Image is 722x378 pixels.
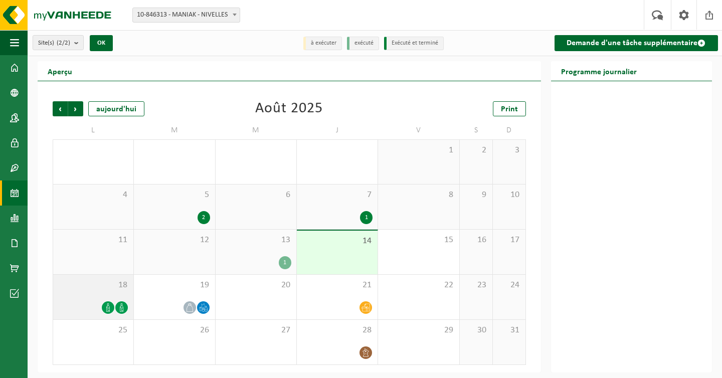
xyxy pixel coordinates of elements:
td: V [378,121,459,139]
span: Suivant [68,101,83,116]
count: (2/2) [57,40,70,46]
span: 12 [139,235,210,246]
span: 7 [302,190,373,201]
td: M [216,121,297,139]
li: Exécuté et terminé [384,37,444,50]
span: 19 [139,280,210,291]
button: Site(s)(2/2) [33,35,84,50]
span: 1 [383,145,454,156]
span: 31 [498,325,520,336]
span: 21 [302,280,373,291]
h2: Aperçu [38,61,82,81]
span: 22 [383,280,454,291]
div: aujourd'hui [88,101,144,116]
span: 15 [383,235,454,246]
li: exécuté [347,37,379,50]
span: 10-846313 - MANIAK - NIVELLES [133,8,240,22]
span: Site(s) [38,36,70,51]
span: 6 [221,190,291,201]
span: 17 [498,235,520,246]
span: 13 [221,235,291,246]
span: 20 [221,280,291,291]
td: M [134,121,215,139]
span: 14 [302,236,373,247]
td: D [493,121,526,139]
span: 4 [58,190,128,201]
span: 3 [498,145,520,156]
span: 27 [221,325,291,336]
span: 23 [465,280,487,291]
td: J [297,121,378,139]
span: 30 [465,325,487,336]
span: 9 [465,190,487,201]
span: 29 [383,325,454,336]
span: 28 [302,325,373,336]
span: 2 [465,145,487,156]
span: 18 [58,280,128,291]
span: 10 [498,190,520,201]
span: 26 [139,325,210,336]
div: 1 [279,256,291,269]
span: Print [501,105,518,113]
button: OK [90,35,113,51]
span: 24 [498,280,520,291]
a: Print [493,101,526,116]
span: 11 [58,235,128,246]
td: L [53,121,134,139]
h2: Programme journalier [551,61,647,81]
span: 5 [139,190,210,201]
span: 25 [58,325,128,336]
span: Précédent [53,101,68,116]
div: 1 [360,211,373,224]
span: 16 [465,235,487,246]
td: S [460,121,493,139]
span: 8 [383,190,454,201]
div: Août 2025 [255,101,323,116]
div: 2 [198,211,210,224]
a: Demande d'une tâche supplémentaire [555,35,718,51]
li: à exécuter [303,37,342,50]
span: 10-846313 - MANIAK - NIVELLES [132,8,240,23]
